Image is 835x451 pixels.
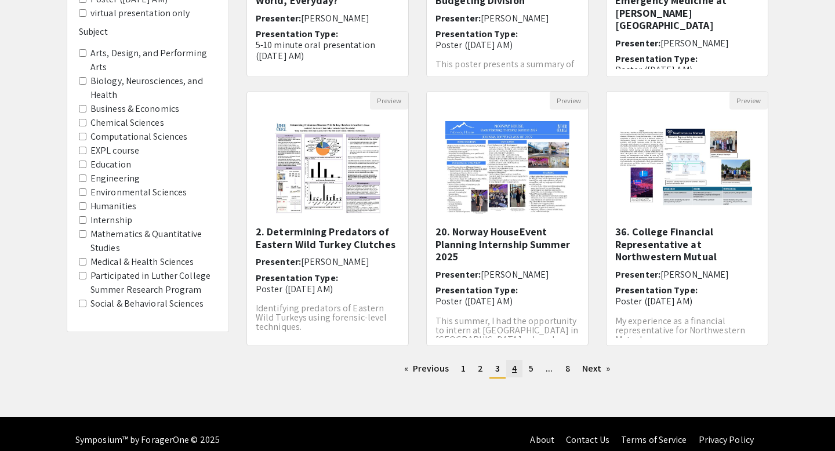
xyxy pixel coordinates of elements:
span: Presentation Type: [435,284,518,296]
p: Poster ([DATE] AM) [435,296,579,307]
span: Presentation Type: [615,284,698,296]
h6: Presenter: [256,13,400,24]
span: Presentation Type: [615,53,698,65]
h6: Presenter: [615,269,759,280]
span: 3 [495,362,500,374]
div: Open Presentation <p>36. College Financial Representative at Northwestern Mutual</p> [606,91,768,346]
a: Contact Us [566,434,609,446]
p: This poster presents a summary of my internship experience at the Divisão do Orçamento das Escola... [435,60,579,97]
span: [PERSON_NAME] [481,268,549,281]
h6: Subject [79,26,217,37]
span: 5 [529,362,533,374]
label: Business & Economics [90,102,179,116]
button: Preview [729,92,768,110]
h5: 36. College Financial Representative at Northwestern Mutual [615,225,759,263]
p: Poster ([DATE] AM) [435,39,579,50]
img: <p>20. Norway House</p><p>Event Planning Internship Summer 2025</p> [434,110,580,225]
h5: 20. Norway HouseEvent Planning Internship Summer 2025 [435,225,579,263]
div: Open Presentation <p>2. Determining Predators of Eastern Wild Turkey Clutches</p> [246,91,409,346]
span: ... [546,362,553,374]
label: Participated in Luther College Summer Research Program [90,269,217,297]
a: Next page [576,360,616,377]
p: Poster ([DATE] AM) [256,283,400,294]
label: Medical & Health Sciences [90,255,194,269]
span: Presentation Type: [435,28,518,40]
a: About [530,434,554,446]
button: Preview [370,92,408,110]
h6: Presenter: [615,38,759,49]
span: [PERSON_NAME] [301,256,369,268]
label: Biology, Neurosciences, and Health [90,74,217,102]
h6: Presenter: [435,13,579,24]
label: Education [90,158,131,172]
div: Open Presentation <p>20. Norway House</p><p>Event Planning Internship Summer 2025</p> [426,91,589,346]
label: virtual presentation only [90,6,190,20]
span: [PERSON_NAME] [660,268,729,281]
span: 2 [478,362,483,374]
img: <p>2. Determining Predators of Eastern Wild Turkey Clutches</p> [256,110,399,225]
span: [PERSON_NAME] [481,12,549,24]
p: Poster ([DATE] AM) [615,64,759,75]
a: Terms of Service [621,434,687,446]
span: 8 [565,362,570,374]
h5: 2. Determining Predators of Eastern Wild Turkey Clutches [256,225,400,250]
p: My experience as a financial representative for Northwestern Mutual. [615,317,759,344]
p: 5-10 minute oral presentation ([DATE] AM) [256,39,400,61]
label: Arts, Design, and Performing Arts [90,46,217,74]
span: Presentation Type: [256,272,338,284]
a: Privacy Policy [699,434,754,446]
label: Internship [90,213,132,227]
span: Presentation Type: [256,28,338,40]
span: 4 [512,362,517,374]
img: <p>36. College Financial Representative at Northwestern Mutual</p> [607,117,768,218]
ul: Pagination [246,360,768,379]
span: 1 [461,362,466,374]
label: EXPL course [90,144,139,158]
a: Previous page [398,360,455,377]
p: Poster ([DATE] AM) [615,296,759,307]
h6: Presenter: [435,269,579,280]
span: [PERSON_NAME] [301,12,369,24]
label: Humanities [90,199,136,213]
button: Preview [550,92,588,110]
h6: Presenter: [256,256,400,267]
span: [PERSON_NAME] [660,37,729,49]
label: Mathematics & Quantitative Studies [90,227,217,255]
label: Engineering [90,172,140,186]
span: This summer, I had the opportunity to intern at [GEOGRAPHIC_DATA] in [GEOGRAPHIC_DATA], where I s... [435,315,578,345]
p: Identifying predators of Eastern Wild Turkeys using forensic-level techniques. [256,304,400,332]
label: Computational Sciences [90,130,187,144]
iframe: Chat [9,399,49,442]
label: Environmental Sciences [90,186,187,199]
label: Social & Behavioral Sciences [90,297,204,311]
label: Chemical Sciences [90,116,164,130]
